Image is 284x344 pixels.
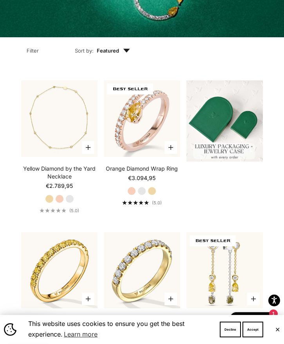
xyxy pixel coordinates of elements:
button: Filter [9,37,57,62]
img: Cookie banner [4,323,16,336]
span: (5.0) [152,200,162,206]
img: #YellowGold [21,80,98,157]
button: Close [275,327,280,332]
button: Accept [242,322,263,337]
button: Decline [220,322,241,337]
a: Yellow Diamond by the Yard Necklace [21,165,98,180]
sale-price: €2.789,95 [46,182,73,190]
button: Sort by: Featured [57,37,148,62]
span: Featured [97,47,130,55]
span: Sort by: [75,47,94,55]
a: Orange Diamond Wrap Ring [106,165,178,173]
div: 5.0 out of 5.0 stars [122,200,149,205]
inbox-online-store-chat: Shopify online store chat [228,312,278,338]
img: #YellowGold [104,232,180,309]
span: BEST SELLER [190,235,236,246]
div: 5.0 out of 5.0 stars [40,208,66,213]
img: #RoseGold [104,80,180,157]
span: BEST SELLER [107,84,153,95]
img: #YellowGold [21,232,98,309]
a: 5.0 out of 5.0 stars(5.0) [122,200,162,206]
img: High-low Diamond Drop Earrings [186,232,263,309]
sale-price: €3.094,95 [128,174,156,182]
span: This website uses cookies to ensure you get the best experience. [28,319,208,340]
span: (5.0) [69,208,79,213]
a: 5.0 out of 5.0 stars(5.0) [40,208,79,213]
a: Learn more [63,328,99,340]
